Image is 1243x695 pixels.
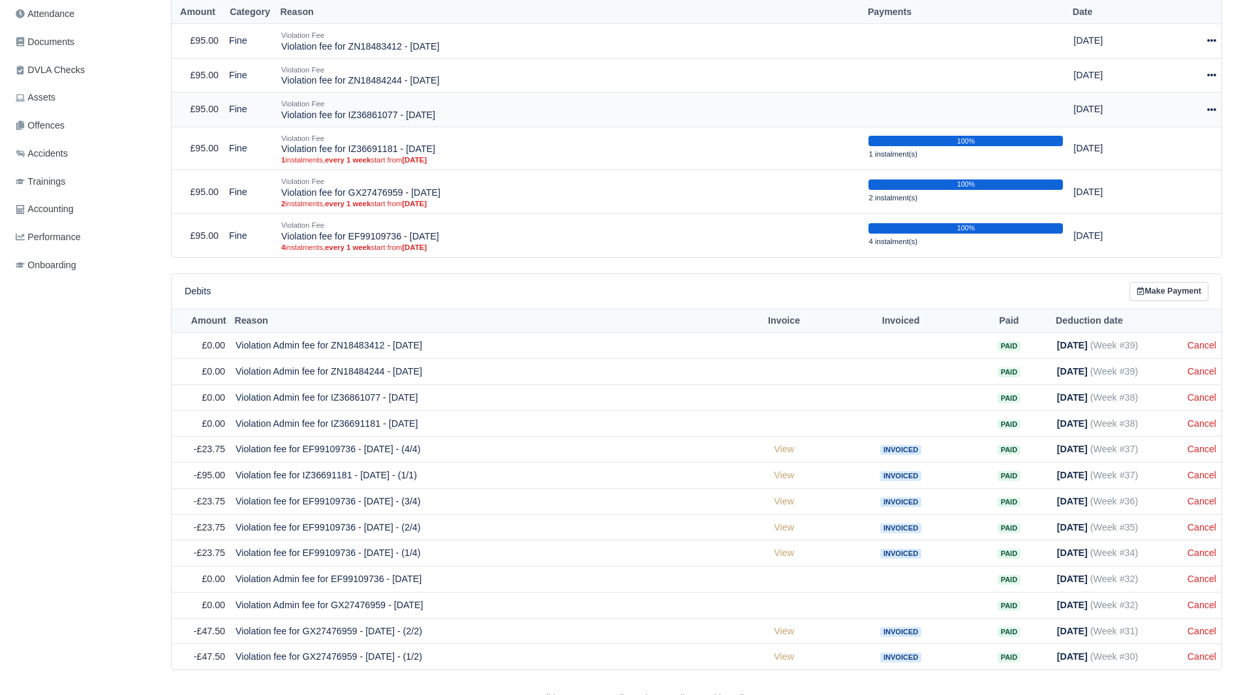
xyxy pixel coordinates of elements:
span: (Week #38) [1090,392,1138,403]
td: [DATE] [1068,214,1153,257]
a: Performance [10,224,155,250]
small: Violation Fee [281,100,324,108]
span: £0.00 [202,366,225,377]
span: Paid [998,497,1020,507]
a: View [774,548,794,558]
span: Accounting [16,202,74,217]
span: Invoiced [880,653,921,662]
div: 100% [868,179,1063,190]
span: Accidents [16,146,68,161]
span: £0.00 [202,600,225,610]
span: Invoiced [880,497,921,507]
strong: [DATE] [1057,470,1088,480]
td: Violation Admin fee for IZ36691181 - [DATE] [230,410,733,437]
span: Paid [998,471,1020,481]
a: Offences [10,113,155,138]
span: -£23.75 [194,522,225,533]
a: Cancel [1188,366,1216,377]
a: Cancel [1188,444,1216,454]
td: Violation fee for EF99109736 - [DATE] [276,214,863,257]
strong: [DATE] [1057,366,1088,377]
a: Onboarding [10,253,155,278]
td: Violation fee for GX27476959 - [DATE] - (1/2) [230,644,733,670]
a: Accidents [10,141,155,166]
small: instalments, start from [281,199,858,208]
strong: [DATE] [1057,522,1088,533]
th: Reason [230,309,733,333]
strong: 4 [281,243,285,251]
td: [DATE] [1068,58,1153,93]
span: Paid [998,445,1020,455]
td: Violation fee for EF99109736 - [DATE] - (3/4) [230,488,733,514]
strong: [DATE] [402,200,427,208]
th: Deduction date [1052,309,1182,333]
small: instalments, start from [281,243,858,252]
span: -£23.75 [194,496,225,506]
a: Trainings [10,169,155,194]
span: Paid [998,575,1020,585]
a: Cancel [1188,392,1216,403]
td: Violation fee for IZ36861077 - [DATE] [276,93,863,127]
strong: [DATE] [1057,392,1088,403]
td: Violation Admin fee for GX27476959 - [DATE] [230,592,733,618]
td: Violation fee for IZ36691181 - [DATE] [276,127,863,170]
span: £0.00 [202,340,225,350]
th: Invoiced [835,309,966,333]
span: Paid [998,367,1020,377]
span: Documents [16,35,74,50]
small: instalments, start from [281,155,858,164]
strong: [DATE] [1057,548,1088,558]
td: Violation fee for ZN18483412 - [DATE] [276,23,863,58]
strong: [DATE] [1057,340,1088,350]
a: Assets [10,85,155,110]
small: Violation Fee [281,221,324,229]
div: Chat Widget [1178,632,1243,695]
td: Violation Admin fee for EF99109736 - [DATE] [230,566,733,593]
td: Fine [224,127,276,170]
td: [DATE] [1068,23,1153,58]
a: Cancel [1188,340,1216,350]
small: Violation Fee [281,66,324,74]
span: Paid [998,653,1020,662]
th: Invoice [733,309,835,333]
strong: every 1 week [325,200,371,208]
a: Make Payment [1129,282,1208,301]
span: (Week #37) [1090,470,1138,480]
span: (Week #32) [1090,600,1138,610]
span: -£23.75 [194,548,225,558]
strong: [DATE] [1057,600,1088,610]
a: Cancel [1188,496,1216,506]
th: Amount [172,309,230,333]
span: (Week #37) [1090,444,1138,454]
span: Trainings [16,174,65,189]
a: View [774,626,794,636]
a: View [774,651,794,662]
td: Fine [224,93,276,127]
span: (Week #36) [1090,496,1138,506]
span: £0.00 [202,392,225,403]
td: Fine [224,58,276,93]
span: Assets [16,90,55,105]
span: Invoiced [880,471,921,481]
td: Violation Admin fee for ZN18483412 - [DATE] [230,333,733,359]
strong: [DATE] [402,156,427,164]
span: (Week #38) [1090,418,1138,429]
td: Violation fee for GX27476959 - [DATE] - (2/2) [230,618,733,644]
small: Violation Fee [281,31,324,39]
td: Violation fee for EF99109736 - [DATE] - (1/4) [230,540,733,566]
a: View [774,496,794,506]
span: Paid [998,394,1020,403]
strong: [DATE] [1057,444,1088,454]
span: -£95.00 [194,470,225,480]
span: Paid [998,549,1020,559]
strong: [DATE] [1057,651,1088,662]
small: Violation Fee [281,134,324,142]
strong: 2 [281,200,285,208]
td: [DATE] [1068,127,1153,170]
span: Paid [998,523,1020,533]
td: Violation fee for GX27476959 - [DATE] [276,170,863,214]
a: Documents [10,29,155,55]
span: -£47.50 [194,626,225,636]
span: (Week #39) [1090,340,1138,350]
span: £0.00 [202,574,225,584]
